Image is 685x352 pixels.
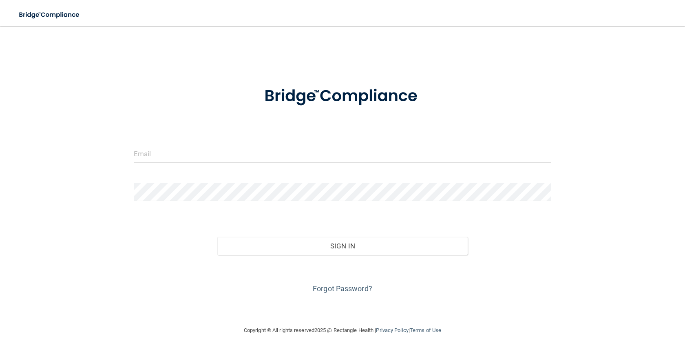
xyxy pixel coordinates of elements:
[247,75,438,117] img: bridge_compliance_login_screen.278c3ca4.svg
[217,237,468,255] button: Sign In
[376,327,408,333] a: Privacy Policy
[410,327,441,333] a: Terms of Use
[313,284,372,293] a: Forgot Password?
[12,7,87,23] img: bridge_compliance_login_screen.278c3ca4.svg
[194,317,491,343] div: Copyright © All rights reserved 2025 @ Rectangle Health | |
[134,144,551,163] input: Email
